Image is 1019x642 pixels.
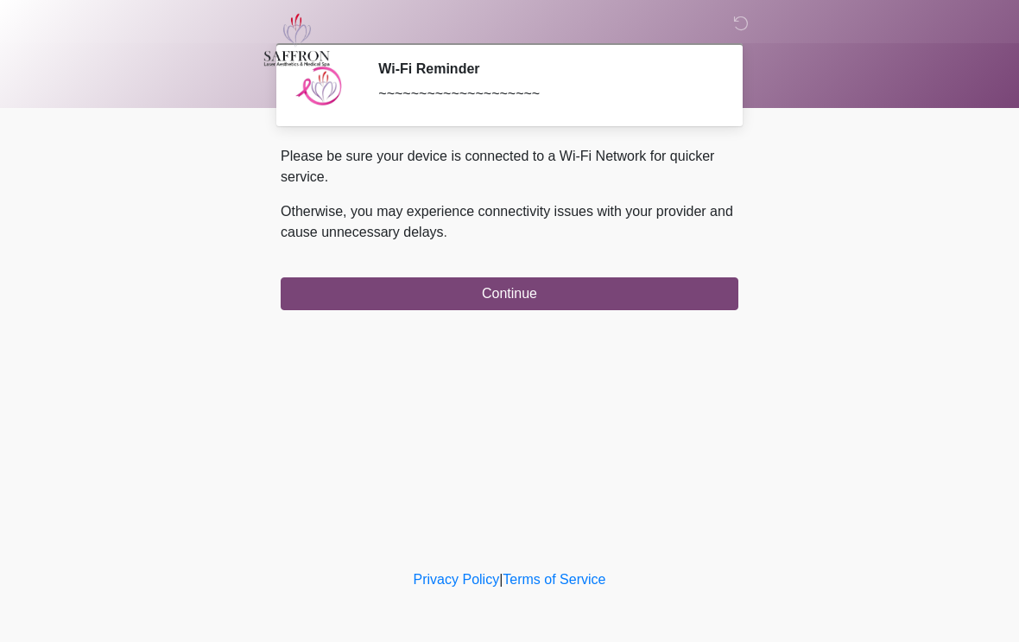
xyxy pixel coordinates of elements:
a: Terms of Service [503,572,605,587]
p: Please be sure your device is connected to a Wi-Fi Network for quicker service. [281,146,738,188]
a: Privacy Policy [414,572,500,587]
div: ~~~~~~~~~~~~~~~~~~~~ [378,84,712,105]
img: Agent Avatar [294,60,345,112]
p: Otherwise, you may experience connectivity issues with your provider and cause unnecessary delays [281,201,738,243]
button: Continue [281,277,738,310]
span: . [444,225,447,239]
img: Saffron Laser Aesthetics and Medical Spa Logo [263,13,331,67]
a: | [499,572,503,587]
